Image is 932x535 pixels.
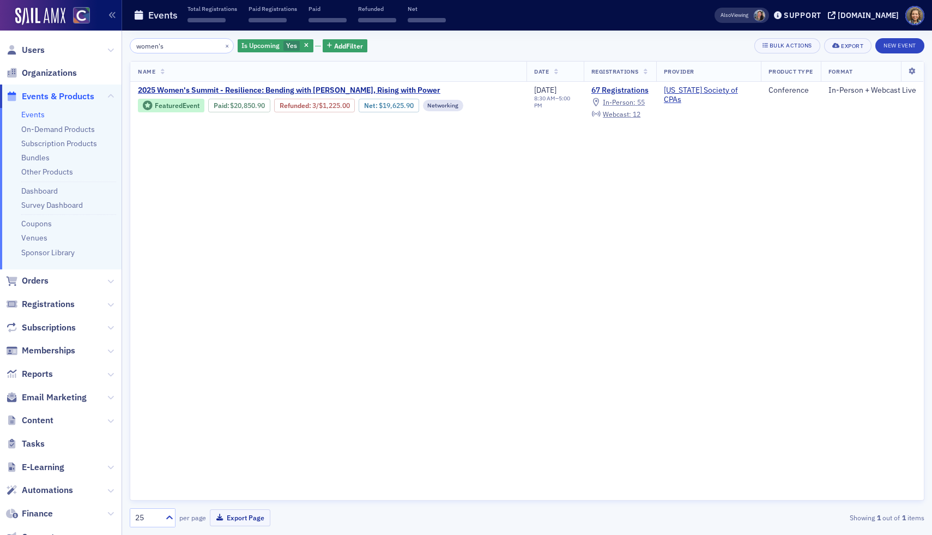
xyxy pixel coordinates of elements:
span: $19,625.90 [379,101,414,110]
span: Subscriptions [22,322,76,334]
span: Format [828,68,852,75]
strong: 1 [875,513,882,522]
div: Bulk Actions [770,43,812,49]
strong: 1 [900,513,907,522]
a: Subscriptions [6,322,76,334]
p: Refunded [358,5,396,13]
span: : [280,101,312,110]
span: Orders [22,275,49,287]
span: [DATE] [534,85,556,95]
div: Support [784,10,821,20]
span: $20,850.90 [230,101,265,110]
a: Events & Products [6,91,94,103]
a: Tasks [6,438,45,450]
a: Content [6,414,53,426]
button: × [222,40,232,50]
a: Webcast: 12 [591,110,640,119]
a: Refunded [280,101,309,110]
a: View Homepage [65,7,90,26]
a: Sponsor Library [21,248,75,257]
span: Add Filter [334,41,363,51]
div: Net: $1962590 [359,99,419,112]
div: Featured Event [138,99,204,112]
span: Webcast : [603,110,631,118]
div: Also [721,11,731,19]
label: per page [179,513,206,522]
a: Memberships [6,345,75,357]
span: Tasks [22,438,45,450]
span: Organizations [22,67,77,79]
img: SailAMX [73,7,90,24]
span: Content [22,414,53,426]
a: Survey Dashboard [21,200,83,210]
a: Venues [21,233,47,243]
span: Email Marketing [22,392,87,404]
span: Date [534,68,549,75]
span: 55 [637,98,645,106]
a: Dashboard [21,186,58,196]
div: Conference [768,86,813,95]
div: – [534,95,576,109]
a: Organizations [6,67,77,79]
a: Registrations [6,298,75,310]
time: 8:30 AM [534,94,555,102]
span: Yes [286,41,297,50]
span: ‌ [249,18,287,22]
div: [DOMAIN_NAME] [838,10,899,20]
span: Net : [364,101,379,110]
a: Coupons [21,219,52,229]
span: Users [22,44,45,56]
span: E-Learning [22,461,64,473]
span: ‌ [358,18,396,22]
span: ‌ [408,18,446,22]
span: $1,225.00 [319,101,350,110]
button: Bulk Actions [754,38,820,53]
h1: Events [148,9,178,22]
a: 2025 Women's Summit - Resilience: Bending with [PERSON_NAME], Rising with Power [138,86,519,95]
span: Name [138,68,155,75]
a: Subscription Products [21,139,97,148]
span: ‌ [187,18,226,22]
input: Search… [130,38,234,53]
img: SailAMX [15,8,65,25]
span: 2025 Women's Summit - Resilience: Bending with Grace, Rising with Power [138,86,440,95]
span: ‌ [308,18,347,22]
a: In-Person: 55 [591,98,645,107]
a: New Event [875,40,924,50]
span: Profile [905,6,924,25]
span: In-Person : [603,98,636,106]
div: Yes [238,39,313,53]
div: Paid: 85 - $2085090 [208,99,270,112]
a: Finance [6,508,53,520]
div: Networking [423,100,464,111]
a: E-Learning [6,461,64,473]
a: 67 Registrations [591,86,649,95]
button: [DOMAIN_NAME] [828,11,903,19]
a: Automations [6,484,73,496]
span: Viewing [721,11,748,19]
button: AddFilter [323,39,367,53]
a: Email Marketing [6,392,87,404]
span: Reports [22,368,53,380]
span: Finance [22,508,53,520]
span: Colorado Society of CPAs [664,86,753,105]
p: Paid Registrations [249,5,297,13]
a: Orders [6,275,49,287]
span: : [214,101,231,110]
span: Tiffany Carson [754,10,765,21]
div: In-Person + Webcast Live [828,86,916,95]
div: Showing out of items [667,513,924,522]
p: Paid [308,5,347,13]
div: Featured Event [155,103,199,109]
div: 25 [135,512,159,524]
a: Paid [214,101,227,110]
p: Net [408,5,446,13]
time: 5:00 PM [534,94,570,109]
a: Users [6,44,45,56]
button: Export Page [210,509,270,526]
button: New Event [875,38,924,53]
span: Provider [664,68,694,75]
div: Refunded: 85 - $2085090 [274,99,355,112]
span: Events & Products [22,91,94,103]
